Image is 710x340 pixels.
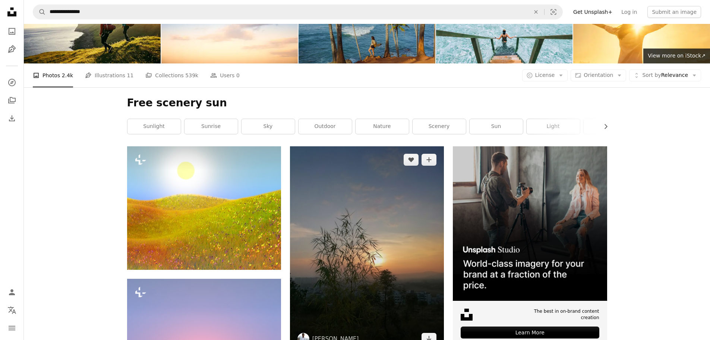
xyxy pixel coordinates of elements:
[4,4,19,21] a: Home — Unsplash
[127,96,607,110] h1: Free scenery sun
[4,42,19,57] a: Illustrations
[643,49,710,63] a: View more on iStock↗
[127,119,181,134] a: sunlight
[236,71,240,79] span: 0
[422,154,436,166] button: Add to Collection
[145,63,198,87] a: Collections 539k
[210,63,240,87] a: Users 0
[4,285,19,300] a: Log in / Sign up
[413,119,466,134] a: scenery
[617,6,641,18] a: Log in
[527,119,580,134] a: light
[4,93,19,108] a: Collections
[453,146,607,300] img: file-1715651741414-859baba4300dimage
[4,303,19,318] button: Language
[629,69,701,81] button: Sort byRelevance
[4,321,19,336] button: Menu
[127,71,134,79] span: 11
[528,5,544,19] button: Clear
[184,119,238,134] a: sunrise
[290,246,444,253] a: shallow focus photo of green tree
[584,119,637,134] a: flare
[4,111,19,126] a: Download History
[642,72,688,79] span: Relevance
[514,308,599,321] span: The best in on-brand content creation
[127,146,281,270] img: a painting of a grassy field with a sun in the background
[648,53,706,59] span: View more on iStock ↗
[647,6,701,18] button: Submit an image
[127,205,281,211] a: a painting of a grassy field with a sun in the background
[33,4,563,19] form: Find visuals sitewide
[470,119,523,134] a: sun
[242,119,295,134] a: sky
[599,119,607,134] button: scroll list to the right
[4,75,19,90] a: Explore
[571,69,626,81] button: Orientation
[185,71,198,79] span: 539k
[545,5,562,19] button: Visual search
[642,72,661,78] span: Sort by
[461,327,599,339] div: Learn More
[404,154,419,166] button: Like
[356,119,409,134] a: nature
[569,6,617,18] a: Get Unsplash+
[584,72,613,78] span: Orientation
[33,5,46,19] button: Search Unsplash
[85,63,133,87] a: Illustrations 11
[299,119,352,134] a: outdoor
[461,309,473,321] img: file-1631678316303-ed18b8b5cb9cimage
[535,72,555,78] span: License
[4,24,19,39] a: Photos
[522,69,568,81] button: License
